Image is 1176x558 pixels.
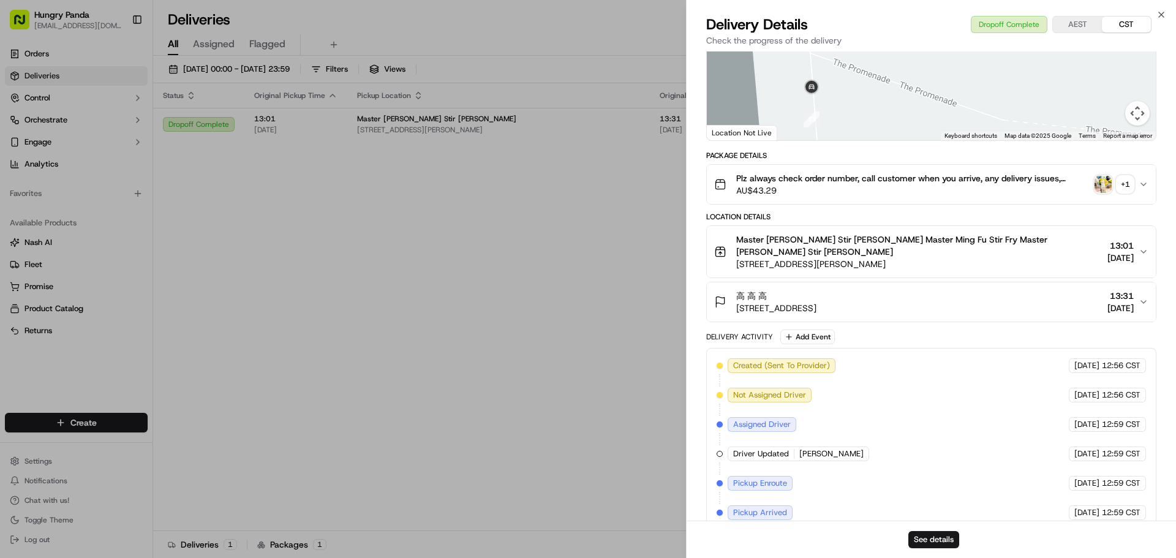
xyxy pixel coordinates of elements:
div: 13 [804,111,820,127]
span: Plz always check order number, call customer when you arrive, any delivery issues, Contact WhatsA... [736,172,1090,184]
button: See all [190,157,223,172]
a: 💻API Documentation [99,269,202,291]
img: Nash [12,12,37,37]
img: Asif Zaman Khan [12,211,32,231]
span: API Documentation [116,274,197,286]
span: Pickup Arrived [733,507,787,518]
span: Pylon [122,304,148,313]
span: Map data ©2025 Google [1005,132,1071,139]
span: Master [PERSON_NAME] Stir [PERSON_NAME] Master Ming Fu Stir Fry Master [PERSON_NAME] Stir [PERSON... [736,233,1102,258]
span: 9:54 AM [47,190,77,200]
img: 1736555255976-a54dd68f-1ca7-489b-9aae-adbdc363a1c4 [24,224,34,233]
span: [DATE] [1074,507,1099,518]
span: Driver Updated [733,448,789,459]
a: Terms (opens in new tab) [1079,132,1096,139]
span: 8月27日 [108,223,137,233]
span: 12:59 CST [1102,507,1140,518]
button: AEST [1053,17,1102,32]
span: • [102,223,106,233]
a: 📗Knowledge Base [7,269,99,291]
div: Location Details [706,212,1156,222]
span: 13:31 [1107,290,1134,302]
span: [DATE] [1074,478,1099,489]
span: Assigned Driver [733,419,791,430]
div: We're available if you need us! [55,129,168,139]
span: 12:56 CST [1102,390,1140,401]
div: 💻 [104,275,113,285]
button: 高 高 高[STREET_ADDRESS]13:31[DATE] [707,282,1156,322]
button: CST [1102,17,1151,32]
button: Map camera controls [1125,101,1150,126]
span: [STREET_ADDRESS] [736,302,816,314]
img: 8016278978528_b943e370aa5ada12b00a_72.png [26,117,48,139]
span: [DATE] [1107,302,1134,314]
span: [DATE] [1107,252,1134,264]
span: Created (Sent To Provider) [733,360,830,371]
p: Check the progress of the delivery [706,34,1156,47]
span: [DATE] [1074,360,1099,371]
input: Got a question? Start typing here... [32,79,221,92]
button: Plz always check order number, call customer when you arrive, any delivery issues, Contact WhatsA... [707,165,1156,204]
div: + 1 [1117,176,1134,193]
span: 12:59 CST [1102,448,1140,459]
span: • [40,190,45,200]
img: 1736555255976-a54dd68f-1ca7-489b-9aae-adbdc363a1c4 [12,117,34,139]
a: Powered byPylon [86,303,148,313]
span: 高 高 高 [736,290,767,302]
span: 12:56 CST [1102,360,1140,371]
span: Knowledge Base [24,274,94,286]
div: Start new chat [55,117,201,129]
div: Past conversations [12,159,82,169]
span: [DATE] [1074,390,1099,401]
span: AU$43.29 [736,184,1090,197]
button: Start new chat [208,121,223,135]
span: Not Assigned Driver [733,390,806,401]
a: Report a map error [1103,132,1152,139]
img: Google [710,124,750,140]
div: 📗 [12,275,22,285]
span: 13:01 [1107,239,1134,252]
span: [PERSON_NAME] [38,223,99,233]
button: photo_proof_of_pickup image+1 [1095,176,1134,193]
span: 12:59 CST [1102,478,1140,489]
span: 12:59 CST [1102,419,1140,430]
div: Package Details [706,151,1156,160]
a: Open this area in Google Maps (opens a new window) [710,124,750,140]
button: Keyboard shortcuts [944,132,997,140]
button: See details [908,531,959,548]
span: [STREET_ADDRESS][PERSON_NAME] [736,258,1102,270]
span: [DATE] [1074,419,1099,430]
button: Master [PERSON_NAME] Stir [PERSON_NAME] Master Ming Fu Stir Fry Master [PERSON_NAME] Stir [PERSON... [707,226,1156,277]
span: Delivery Details [706,15,808,34]
div: Delivery Activity [706,332,773,342]
img: photo_proof_of_pickup image [1095,176,1112,193]
span: Pickup Enroute [733,478,787,489]
p: Welcome 👋 [12,49,223,69]
button: Add Event [780,330,835,344]
span: [PERSON_NAME] [799,448,864,459]
div: Location Not Live [707,125,777,140]
span: [DATE] [1074,448,1099,459]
